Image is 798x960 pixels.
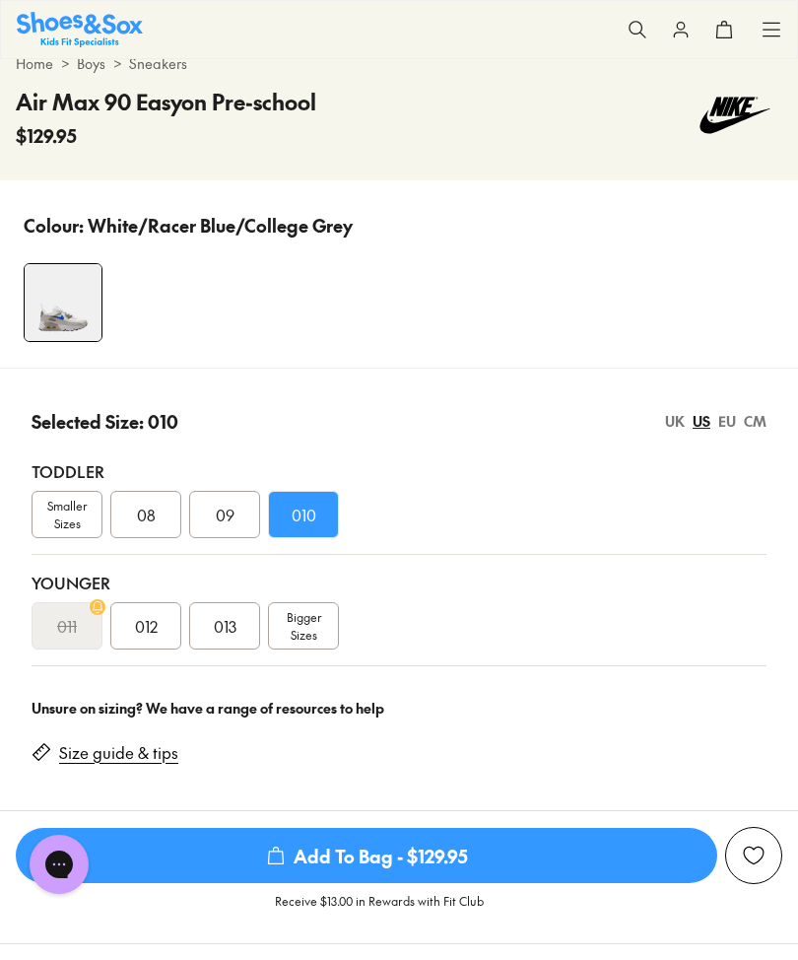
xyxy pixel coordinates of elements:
[693,411,710,432] div: US
[16,827,717,884] button: Add To Bag - $129.95
[32,698,766,719] div: Unsure on sizing? We have a range of resources to help
[216,503,234,526] span: 09
[20,828,99,901] iframe: Gorgias live chat messenger
[137,503,156,526] span: 08
[88,212,353,239] p: White/Racer Blue/College Grey
[665,411,685,432] div: UK
[33,497,101,532] span: Smaller Sizes
[17,12,143,46] img: SNS_Logo_Responsive.svg
[17,12,143,46] a: Shoes & Sox
[25,264,101,341] img: 4-533800_1
[688,86,782,145] img: Vendor logo
[292,503,316,526] span: 010
[275,892,484,927] p: Receive $13.00 in Rewards with Fit Club
[57,614,77,638] s: 011
[16,86,316,118] h4: Air Max 90 Easyon Pre-school
[32,571,766,594] div: Younger
[135,614,158,638] span: 012
[744,411,766,432] div: CM
[718,411,736,432] div: EU
[32,408,178,435] p: Selected Size: 010
[16,53,53,74] a: Home
[32,459,766,483] div: Toddler
[77,53,105,74] a: Boys
[214,614,236,638] span: 013
[129,53,187,74] a: Sneakers
[725,827,782,884] button: Add to Wishlist
[287,608,321,644] span: Bigger Sizes
[16,828,717,883] span: Add To Bag - $129.95
[24,212,84,239] p: Colour:
[16,122,77,149] span: $129.95
[59,742,178,764] a: Size guide & tips
[16,53,782,74] div: > >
